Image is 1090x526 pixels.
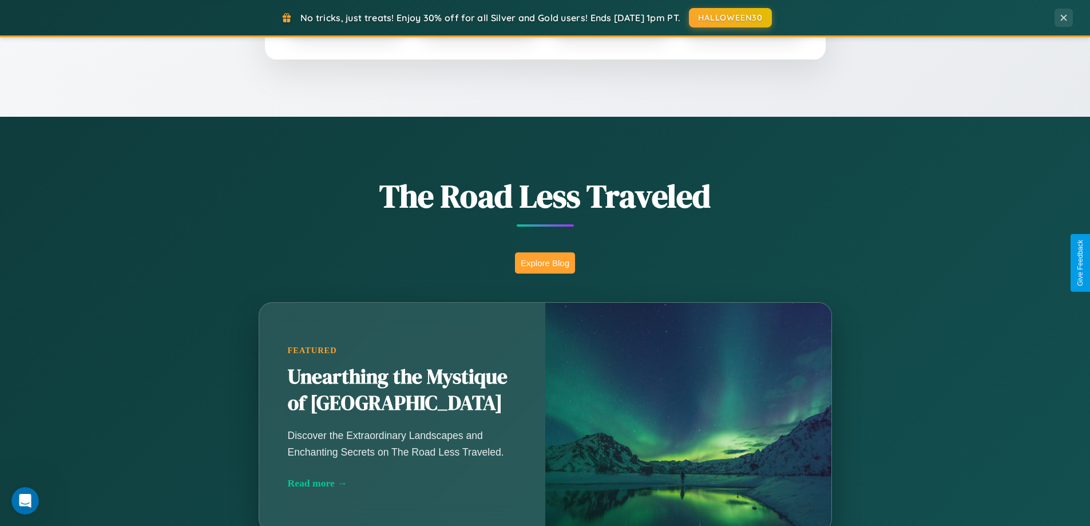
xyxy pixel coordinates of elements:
p: Discover the Extraordinary Landscapes and Enchanting Secrets on The Road Less Traveled. [288,428,517,460]
button: HALLOWEEN30 [689,8,772,27]
div: Read more → [288,477,517,489]
h1: The Road Less Traveled [202,174,889,218]
h2: Unearthing the Mystique of [GEOGRAPHIC_DATA] [288,364,517,417]
div: Featured [288,346,517,355]
button: Explore Blog [515,252,575,274]
iframe: Intercom live chat [11,487,39,515]
span: No tricks, just treats! Enjoy 30% off for all Silver and Gold users! Ends [DATE] 1pm PT. [300,12,680,23]
div: Give Feedback [1076,240,1084,286]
